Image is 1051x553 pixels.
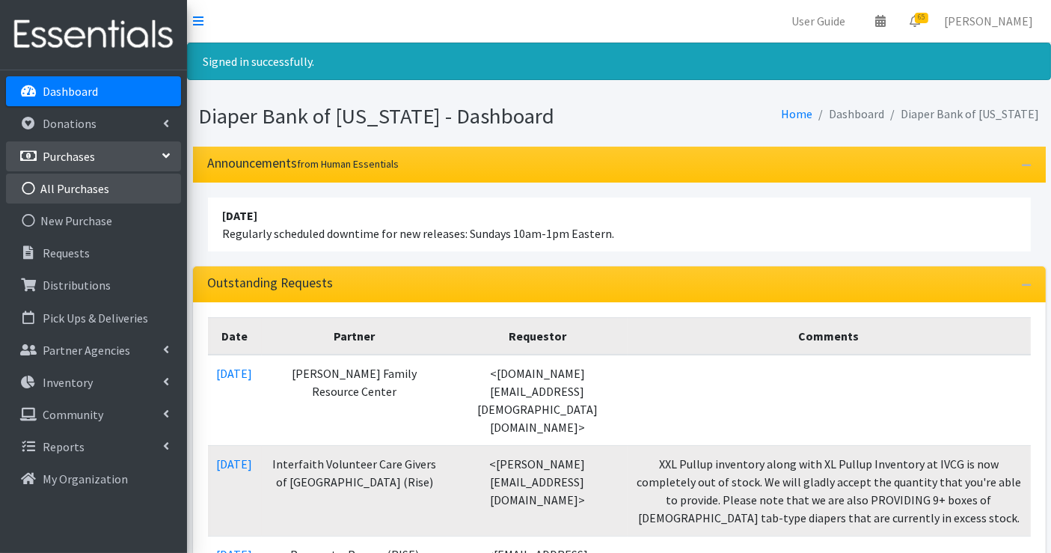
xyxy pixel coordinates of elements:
a: [PERSON_NAME] [932,6,1045,36]
li: Diaper Bank of [US_STATE] [885,103,1040,125]
a: Purchases [6,141,181,171]
p: Requests [43,245,90,260]
div: Signed in successfully. [187,43,1051,80]
th: Partner [262,317,448,355]
td: <[DOMAIN_NAME][EMAIL_ADDRESS][DEMOGRAPHIC_DATA][DOMAIN_NAME]> [447,355,627,446]
a: All Purchases [6,174,181,204]
th: Date [208,317,262,355]
img: HumanEssentials [6,10,181,60]
a: Donations [6,109,181,138]
p: Reports [43,439,85,454]
p: Pick Ups & Deliveries [43,311,148,326]
a: 65 [898,6,932,36]
td: [PERSON_NAME] Family Resource Center [262,355,448,446]
p: Donations [43,116,96,131]
h3: Outstanding Requests [208,275,334,291]
p: Distributions [43,278,111,293]
a: Community [6,400,181,430]
p: Partner Agencies [43,343,130,358]
td: Interfaith Volunteer Care Givers of [GEOGRAPHIC_DATA] (Rise) [262,445,448,536]
a: New Purchase [6,206,181,236]
h1: Diaper Bank of [US_STATE] - Dashboard [199,103,614,129]
a: Partner Agencies [6,335,181,365]
a: User Guide [779,6,857,36]
p: Inventory [43,375,93,390]
a: [DATE] [217,456,253,471]
a: Inventory [6,367,181,397]
a: Distributions [6,270,181,300]
strong: [DATE] [223,208,258,223]
td: <[PERSON_NAME][EMAIL_ADDRESS][DOMAIN_NAME]> [447,445,627,536]
small: from Human Essentials [298,157,399,171]
a: Pick Ups & Deliveries [6,303,181,333]
a: Home [782,106,813,121]
td: XXL Pullup inventory along with XL Pullup Inventory at IVCG is now completely out of stock. We wi... [628,445,1031,536]
a: My Organization [6,464,181,494]
p: My Organization [43,471,128,486]
p: Community [43,407,103,422]
a: Requests [6,238,181,268]
p: Purchases [43,149,95,164]
h3: Announcements [208,156,399,171]
a: Reports [6,432,181,462]
th: Requestor [447,317,627,355]
li: Regularly scheduled downtime for new releases: Sundays 10am-1pm Eastern. [208,198,1031,251]
a: [DATE] [217,366,253,381]
th: Comments [628,317,1031,355]
li: Dashboard [813,103,885,125]
a: Dashboard [6,76,181,106]
p: Dashboard [43,84,98,99]
span: 65 [915,13,928,23]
